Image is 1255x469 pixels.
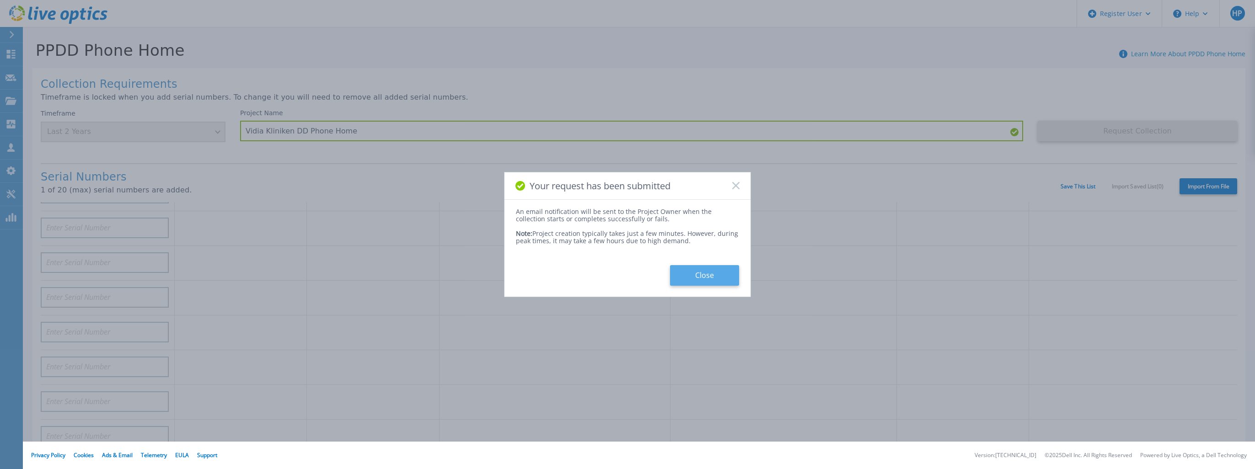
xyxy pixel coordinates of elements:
a: Telemetry [141,451,167,459]
div: Project creation typically takes just a few minutes. However, during peak times, it may take a fe... [516,223,739,245]
div: An email notification will be sent to the Project Owner when the collection starts or completes s... [516,208,739,223]
a: Privacy Policy [31,451,65,459]
span: Your request has been submitted [530,181,670,191]
a: Support [197,451,217,459]
a: Ads & Email [102,451,133,459]
li: Version: [TECHNICAL_ID] [975,453,1036,458]
a: Cookies [74,451,94,459]
li: © 2025 Dell Inc. All Rights Reserved [1045,453,1132,458]
button: Close [670,265,739,286]
li: Powered by Live Optics, a Dell Technology [1140,453,1247,458]
a: EULA [175,451,189,459]
span: Note: [516,229,532,238]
